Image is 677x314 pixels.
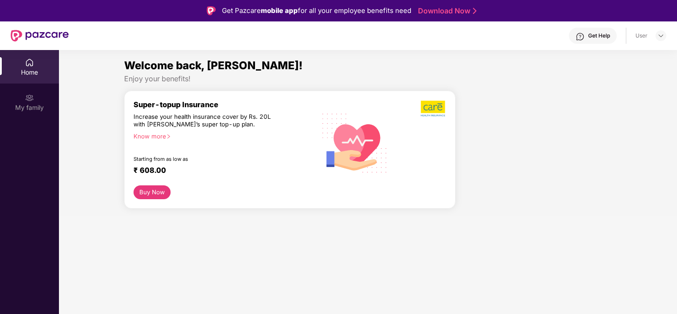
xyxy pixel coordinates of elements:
[418,6,474,16] a: Download Now
[134,185,171,199] button: Buy Now
[134,133,311,139] div: Know more
[25,93,34,102] img: svg+xml;base64,PHN2ZyB3aWR0aD0iMjAiIGhlaWdodD0iMjAiIHZpZXdCb3g9IjAgMCAyMCAyMCIgZmlsbD0ibm9uZSIgeG...
[11,30,69,42] img: New Pazcare Logo
[588,32,610,39] div: Get Help
[657,32,664,39] img: svg+xml;base64,PHN2ZyBpZD0iRHJvcGRvd24tMzJ4MzIiIHhtbG5zPSJodHRwOi8vd3d3LnczLm9yZy8yMDAwL3N2ZyIgd2...
[421,100,446,117] img: b5dec4f62d2307b9de63beb79f102df3.png
[635,32,648,39] div: User
[473,6,476,16] img: Stroke
[134,113,277,129] div: Increase your health insurance cover by Rs. 20L with [PERSON_NAME]’s super top-up plan.
[207,6,216,15] img: Logo
[261,6,298,15] strong: mobile app
[134,166,307,176] div: ₹ 608.00
[222,5,411,16] div: Get Pazcare for all your employee benefits need
[576,32,585,41] img: svg+xml;base64,PHN2ZyBpZD0iSGVscC0zMngzMiIgeG1sbnM9Imh0dHA6Ly93d3cudzMub3JnLzIwMDAvc3ZnIiB3aWR0aD...
[25,58,34,67] img: svg+xml;base64,PHN2ZyBpZD0iSG9tZSIgeG1sbnM9Imh0dHA6Ly93d3cudzMub3JnLzIwMDAvc3ZnIiB3aWR0aD0iMjAiIG...
[166,134,171,139] span: right
[134,156,278,162] div: Starting from as low as
[316,103,394,182] img: svg+xml;base64,PHN2ZyB4bWxucz0iaHR0cDovL3d3dy53My5vcmcvMjAwMC9zdmciIHhtbG5zOnhsaW5rPSJodHRwOi8vd3...
[124,74,612,84] div: Enjoy your benefits!
[134,100,316,109] div: Super-topup Insurance
[124,59,303,72] span: Welcome back, [PERSON_NAME]!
